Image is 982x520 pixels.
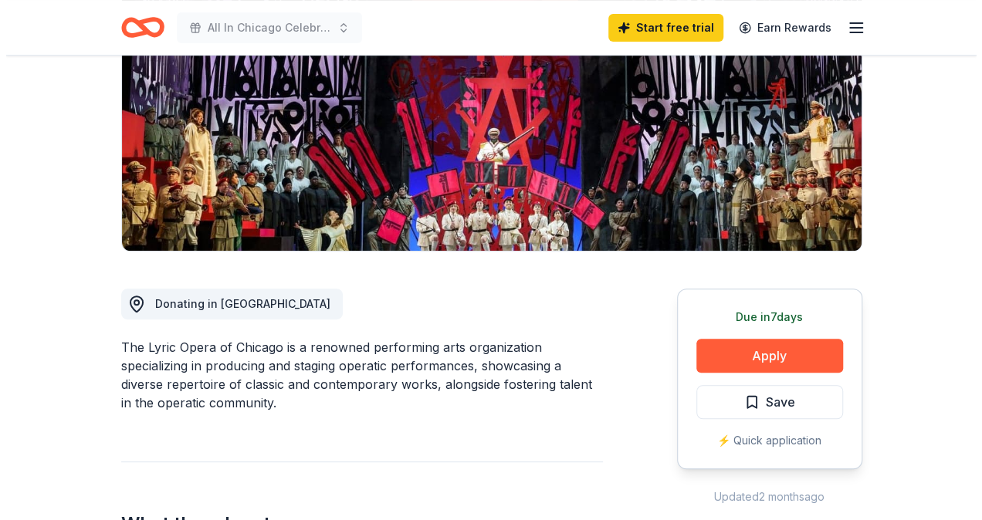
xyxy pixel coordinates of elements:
div: The Lyric Opera of Chicago is a renowned performing arts organization specializing in producing a... [115,338,597,412]
button: All In Chicago Celebration [171,12,356,43]
div: Updated 2 months ago [671,488,856,506]
button: Save [690,385,837,419]
button: Apply [690,339,837,373]
div: ⚡️ Quick application [690,431,837,450]
div: Due in 7 days [690,308,837,326]
a: Earn Rewards [723,14,835,42]
span: Save [760,392,789,412]
span: Donating in [GEOGRAPHIC_DATA] [149,297,324,310]
a: Start free trial [602,14,717,42]
a: Home [115,9,158,46]
span: All In Chicago Celebration [201,19,325,37]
